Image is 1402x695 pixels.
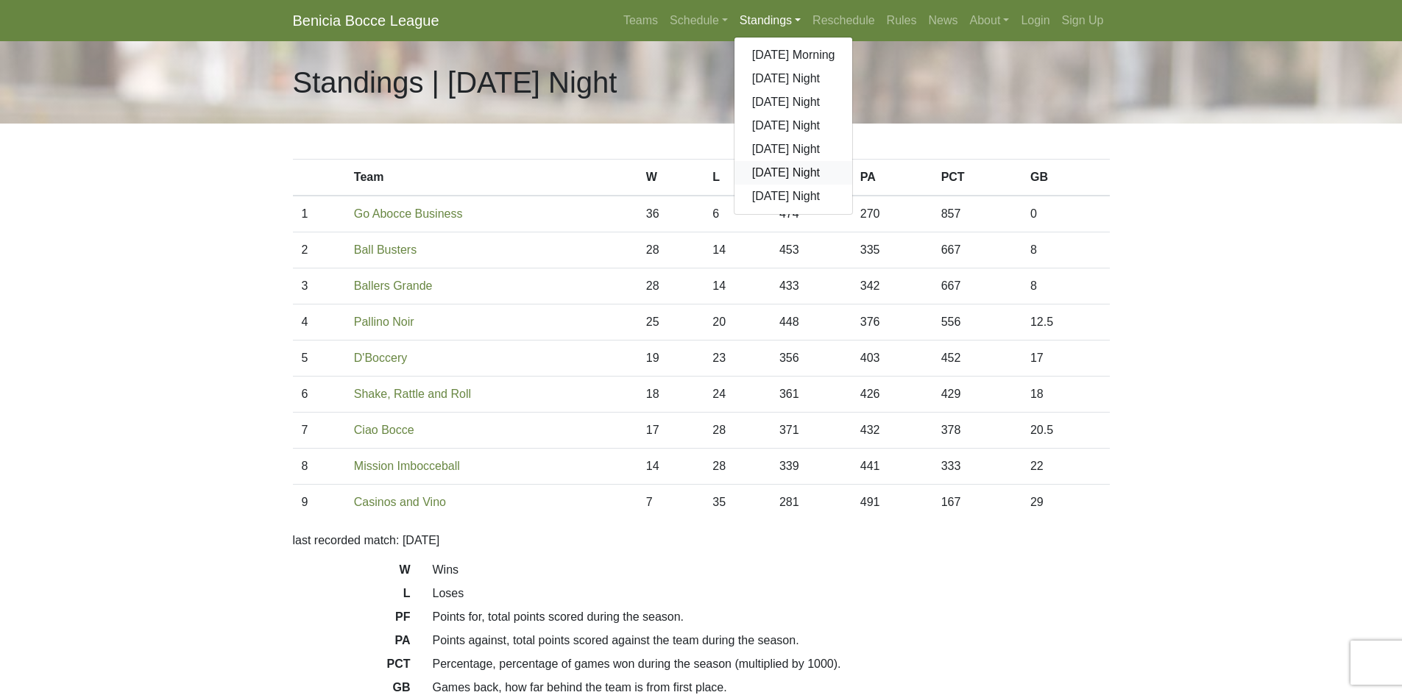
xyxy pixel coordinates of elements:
td: 36 [637,196,704,232]
th: W [637,160,704,196]
td: 432 [852,413,932,449]
td: 342 [852,268,932,304]
td: 356 [771,341,852,377]
td: 17 [637,413,704,449]
td: 378 [932,413,1022,449]
td: 29 [1022,485,1110,521]
td: 371 [771,413,852,449]
td: 18 [637,377,704,413]
a: News [923,6,964,35]
td: 35 [704,485,771,521]
td: 8 [293,449,345,485]
dt: PF [282,608,422,632]
td: 14 [637,449,704,485]
a: Ballers Grande [354,279,433,292]
td: 452 [932,341,1022,377]
td: 8 [1022,268,1110,304]
th: L [704,160,771,196]
td: 28 [704,413,771,449]
td: 857 [932,196,1022,232]
td: 281 [771,485,852,521]
a: Pallino Noir [354,316,414,328]
td: 25 [637,304,704,341]
td: 24 [704,377,771,413]
th: Team [345,160,637,196]
td: 361 [771,377,852,413]
dt: W [282,561,422,585]
a: Ciao Bocce [354,424,414,436]
td: 433 [771,268,852,304]
td: 6 [704,196,771,232]
td: 28 [637,232,704,268]
a: Mission Imbocceball [354,460,460,472]
td: 667 [932,232,1022,268]
td: 7 [637,485,704,521]
td: 19 [637,341,704,377]
p: last recorded match: [DATE] [293,532,1110,549]
td: 23 [704,341,771,377]
dd: Points for, total points scored during the season. [422,608,1121,626]
td: 556 [932,304,1022,341]
td: 453 [771,232,852,268]
th: PA [852,160,932,196]
a: [DATE] Night [734,90,853,114]
td: 9 [293,485,345,521]
td: 5 [293,341,345,377]
td: 3 [293,268,345,304]
td: 426 [852,377,932,413]
td: 429 [932,377,1022,413]
td: 667 [932,268,1022,304]
div: Standings [734,37,854,215]
a: Go Abocce Business [354,207,463,220]
td: 20 [704,304,771,341]
td: 441 [852,449,932,485]
td: 14 [704,268,771,304]
td: 6 [293,377,345,413]
a: Rules [881,6,923,35]
td: 403 [852,341,932,377]
a: Schedule [664,6,734,35]
td: 14 [704,232,771,268]
a: Benicia Bocce League [293,6,439,35]
td: 270 [852,196,932,232]
th: GB [1022,160,1110,196]
td: 2 [293,232,345,268]
td: 335 [852,232,932,268]
td: 1 [293,196,345,232]
td: 7 [293,413,345,449]
dd: Percentage, percentage of games won during the season (multiplied by 1000). [422,655,1121,673]
td: 17 [1022,341,1110,377]
td: 448 [771,304,852,341]
a: [DATE] Night [734,185,853,208]
td: 22 [1022,449,1110,485]
a: Teams [617,6,664,35]
a: [DATE] Night [734,67,853,90]
a: About [964,6,1016,35]
a: D'Boccery [354,352,407,364]
td: 20.5 [1022,413,1110,449]
a: Login [1015,6,1055,35]
a: Ball Busters [354,243,417,256]
td: 491 [852,485,932,521]
td: 376 [852,304,932,341]
a: [DATE] Night [734,161,853,185]
dd: Loses [422,585,1121,602]
td: 339 [771,449,852,485]
a: Sign Up [1056,6,1110,35]
td: 28 [704,449,771,485]
td: 18 [1022,377,1110,413]
a: [DATE] Night [734,114,853,138]
a: Casinos and Vino [354,496,446,508]
dt: L [282,585,422,608]
td: 0 [1022,196,1110,232]
a: Shake, Rattle and Roll [354,388,471,400]
td: 8 [1022,232,1110,268]
a: [DATE] Morning [734,43,853,67]
dt: PCT [282,655,422,679]
th: PCT [932,160,1022,196]
dt: PA [282,632,422,655]
h1: Standings | [DATE] Night [293,65,617,100]
td: 167 [932,485,1022,521]
dd: Points against, total points scored against the team during the season. [422,632,1121,649]
td: 4 [293,304,345,341]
